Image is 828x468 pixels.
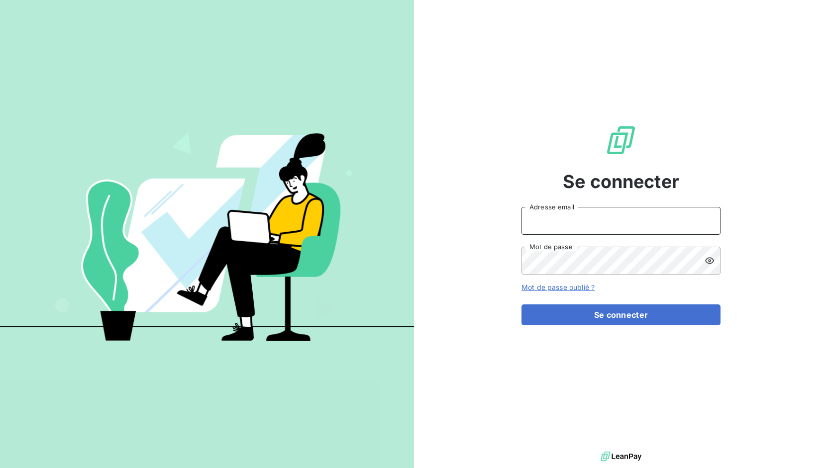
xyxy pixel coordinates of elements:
[601,449,641,464] img: logo
[521,207,721,235] input: placeholder
[563,168,679,195] span: Se connecter
[521,283,595,291] a: Mot de passe oublié ?
[605,124,637,156] img: Logo LeanPay
[521,304,721,325] button: Se connecter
